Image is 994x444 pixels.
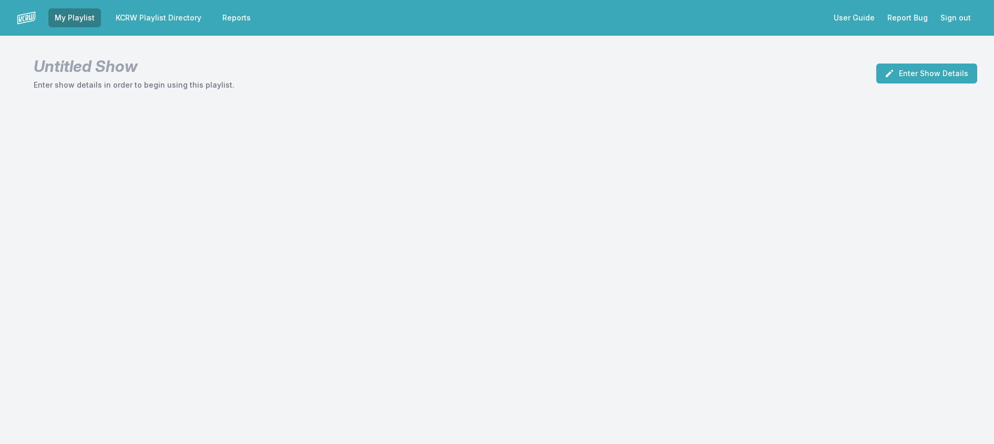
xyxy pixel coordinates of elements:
a: Report Bug [881,8,934,27]
a: KCRW Playlist Directory [109,8,208,27]
a: My Playlist [48,8,101,27]
img: logo-white-87cec1fa9cbef997252546196dc51331.png [17,8,36,27]
button: Sign out [934,8,977,27]
p: Enter show details in order to begin using this playlist. [34,80,234,90]
button: Enter Show Details [876,64,977,83]
h1: Untitled Show [34,57,234,76]
a: User Guide [827,8,881,27]
a: Reports [216,8,257,27]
